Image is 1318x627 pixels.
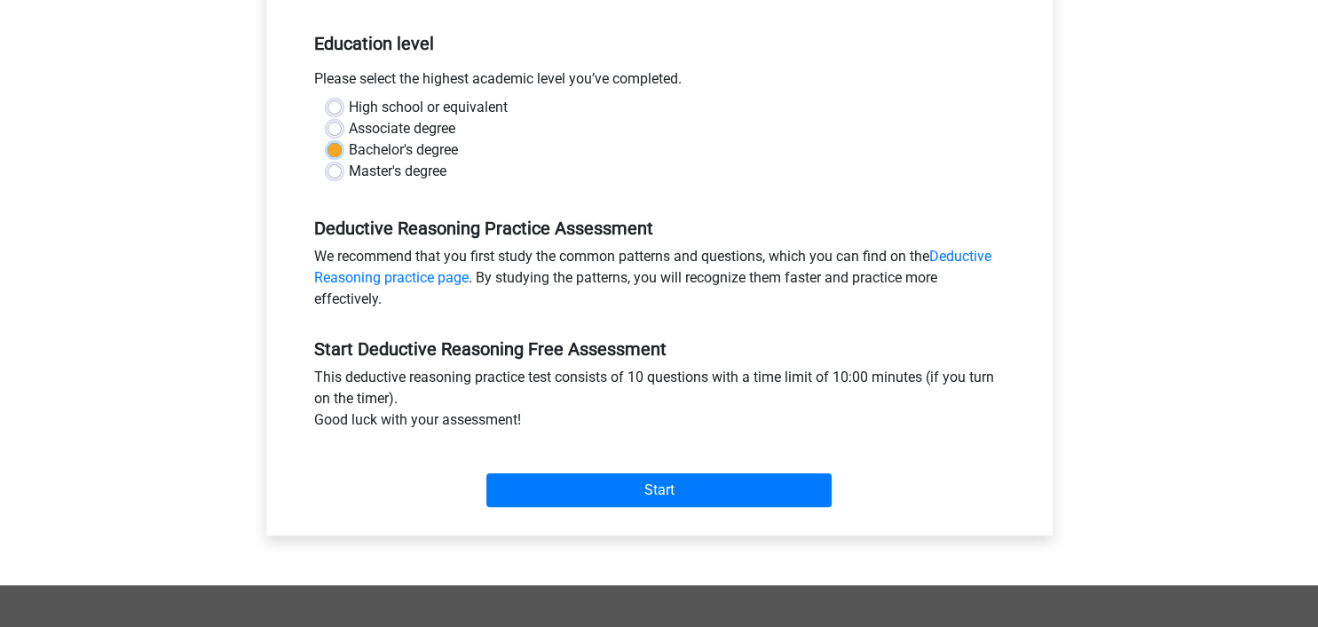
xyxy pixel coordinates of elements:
label: Associate degree [349,118,455,139]
h5: Education level [314,26,1005,61]
label: High school or equivalent [349,97,508,118]
h5: Deductive Reasoning Practice Assessment [314,218,1005,239]
div: This deductive reasoning practice test consists of 10 questions with a time limit of 10:00 minute... [301,367,1018,438]
label: Bachelor's degree [349,139,458,161]
div: We recommend that you first study the common patterns and questions, which you can find on the . ... [301,246,1018,317]
h5: Start Deductive Reasoning Free Assessment [314,338,1005,360]
input: Start [486,473,832,507]
div: Please select the highest academic level you’ve completed. [301,68,1018,97]
label: Master's degree [349,161,446,182]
